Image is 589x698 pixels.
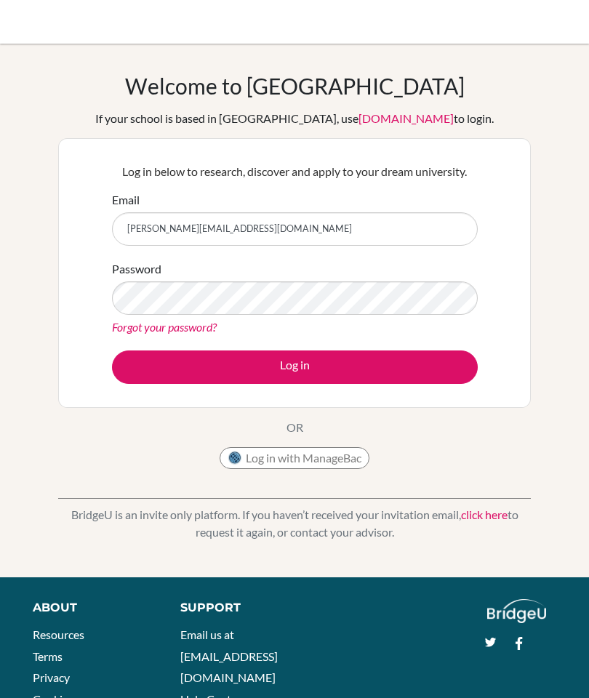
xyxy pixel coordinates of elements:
[112,320,217,334] a: Forgot your password?
[112,350,478,384] button: Log in
[125,73,465,99] h1: Welcome to [GEOGRAPHIC_DATA]
[112,260,161,278] label: Password
[95,110,494,127] div: If your school is based in [GEOGRAPHIC_DATA], use to login.
[461,508,508,521] a: click here
[180,627,278,684] a: Email us at [EMAIL_ADDRESS][DOMAIN_NAME]
[33,649,63,663] a: Terms
[112,163,478,180] p: Log in below to research, discover and apply to your dream university.
[220,447,369,469] button: Log in with ManageBac
[112,191,140,209] label: Email
[287,419,303,436] p: OR
[33,670,70,684] a: Privacy
[358,111,454,125] a: [DOMAIN_NAME]
[180,599,282,617] div: Support
[58,506,531,541] p: BridgeU is an invite only platform. If you haven’t received your invitation email, to request it ...
[33,627,84,641] a: Resources
[33,599,148,617] div: About
[487,599,546,623] img: logo_white@2x-f4f0deed5e89b7ecb1c2cc34c3e3d731f90f0f143d5ea2071677605dd97b5244.png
